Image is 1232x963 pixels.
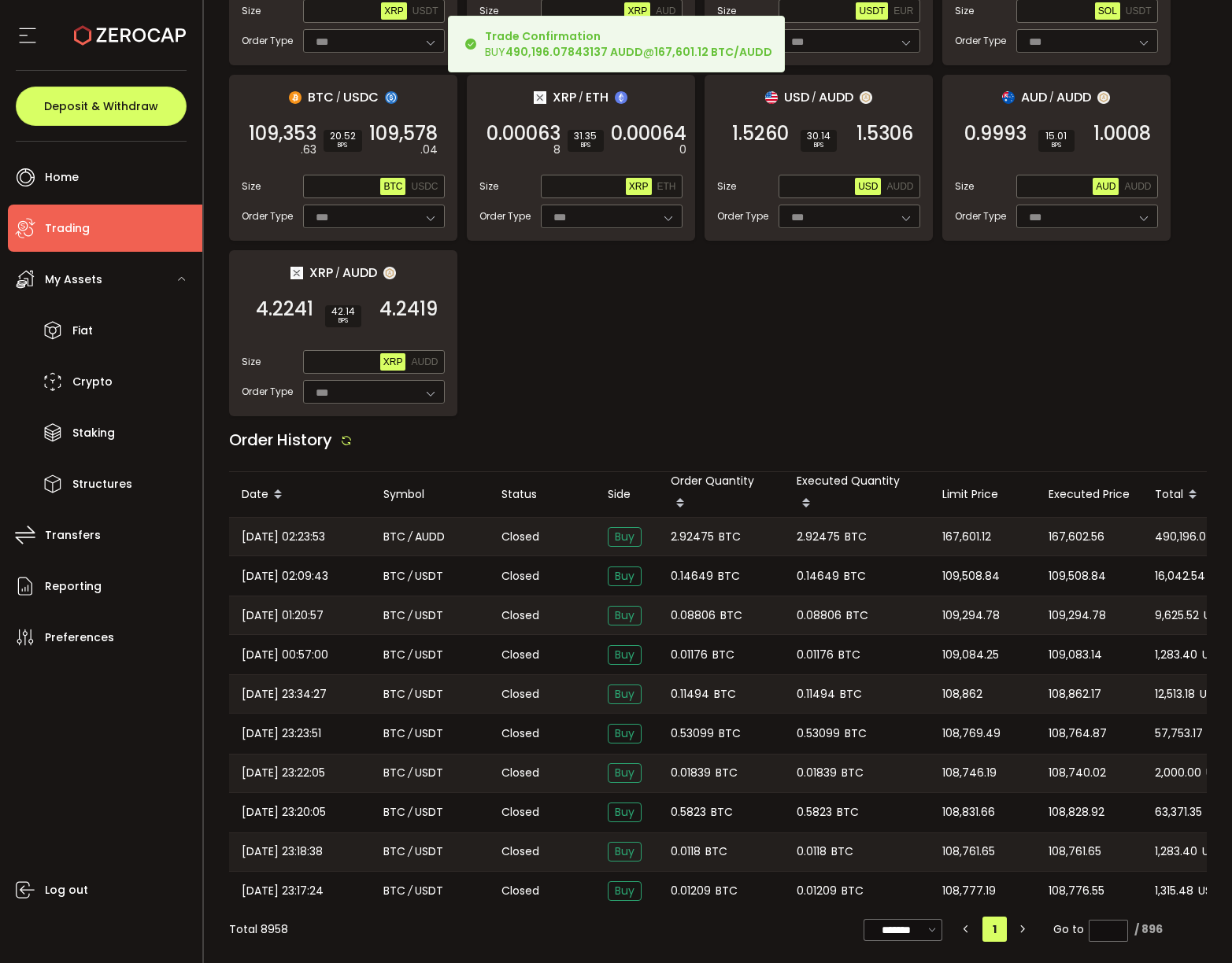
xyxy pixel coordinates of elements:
div: Executed Quantity [784,472,930,517]
button: USDC [408,178,441,195]
span: 167,601.12 [942,528,991,546]
span: Order Type [717,209,768,223]
span: Order Type [242,34,293,48]
img: zuPXiwguUFiBOIQyqLOiXsnnNitlx7q4LCwEbLHADjIpTka+Lip0HH8D0VTrd02z+wEAAAAASUVORK5CYII= [383,267,396,279]
span: 108,862.17 [1049,685,1101,703]
span: EUR [893,6,913,17]
span: Buy [608,802,642,822]
span: 0.14649 [671,567,713,585]
span: BTC [714,685,736,703]
span: BTC [383,646,405,664]
span: 109,294.78 [1049,607,1106,625]
span: Staking [72,422,115,445]
span: XRP [383,356,403,367]
span: Buy [608,881,642,901]
span: BTC [705,843,727,861]
span: Closed [501,725,539,742]
span: BTC [845,528,867,546]
span: 108,777.19 [942,882,996,900]
div: BUY @ [485,28,772,60]
span: Closed [501,686,539,703]
span: BTC [383,528,405,546]
span: 108,761.65 [942,843,995,861]
span: Size [955,4,974,18]
span: AUDD [819,87,853,107]
em: / [408,882,413,900]
img: zuPXiwguUFiBOIQyqLOiXsnnNitlx7q4LCwEbLHADjIpTka+Lip0HH8D0VTrd02z+wEAAAAASUVORK5CYII= [860,91,872,104]
span: Structures [72,473,132,496]
button: USDT [409,2,442,20]
span: [DATE] 02:23:53 [242,528,325,546]
span: 109,083.14 [1049,646,1102,664]
span: 109,508.84 [1049,567,1106,585]
span: XRP [627,6,647,17]
span: Size [717,179,736,194]
span: BTC [308,87,334,107]
span: 0.01839 [671,764,711,782]
em: / [812,90,816,105]
span: Closed [501,568,539,585]
span: [DATE] 02:09:43 [242,567,328,585]
span: BTC [719,528,741,546]
span: BTC [383,685,405,703]
span: USD [858,181,878,192]
span: 16,042.54 [1155,567,1205,585]
span: 1.5260 [732,126,789,142]
span: AUD [1021,87,1047,107]
span: BTC [718,567,740,585]
span: 57,753.17 [1155,725,1203,743]
span: USDT [415,882,443,900]
span: 108,746.19 [942,764,997,782]
em: / [408,607,413,625]
button: XRP [380,353,406,371]
span: Closed [501,607,539,624]
span: BTC [720,607,742,625]
span: Size [955,179,974,194]
span: 42.14 [331,307,355,316]
span: Log out [45,879,88,902]
span: Fiat [72,319,93,342]
button: XRP [626,178,652,195]
span: BTC [711,803,733,821]
span: BTC [383,764,405,782]
span: 1.0008 [1093,126,1151,142]
div: Date [229,481,371,508]
button: EUR [890,2,916,20]
span: Size [479,4,498,18]
span: 0.53099 [671,725,714,743]
span: BTC [844,567,866,585]
div: Limit Price [930,485,1036,504]
span: 0.01209 [797,882,837,900]
span: Order Type [955,34,1006,48]
em: / [579,90,583,105]
span: Deposit & Withdraw [44,101,158,112]
button: USDT [856,2,888,20]
span: 0.08806 [671,607,716,625]
iframe: Chat Widget [1045,793,1232,963]
span: USDT [415,685,443,703]
span: Transfers [45,524,101,547]
em: / [408,646,413,664]
span: USDT [413,6,438,17]
span: 0.5823 [671,803,706,821]
span: Buy [608,763,642,783]
span: Size [717,4,736,18]
span: 109,508.84 [942,567,1000,585]
span: 0.11494 [671,685,709,703]
span: Reporting [45,575,102,598]
button: AUDD [883,178,916,195]
span: 108,831.66 [942,803,995,821]
span: USDT [415,725,443,743]
span: Size [242,4,261,18]
button: AUD [653,2,679,20]
span: My Assets [45,268,102,291]
span: [DATE] 23:23:51 [242,725,321,743]
span: USDT [1200,685,1228,703]
span: 2.92475 [797,528,840,546]
em: / [335,266,340,280]
span: Size [479,179,498,194]
span: Buy [608,645,642,665]
span: 108,764.87 [1049,725,1107,743]
span: 109,353 [249,126,316,142]
span: USDT [415,764,443,782]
